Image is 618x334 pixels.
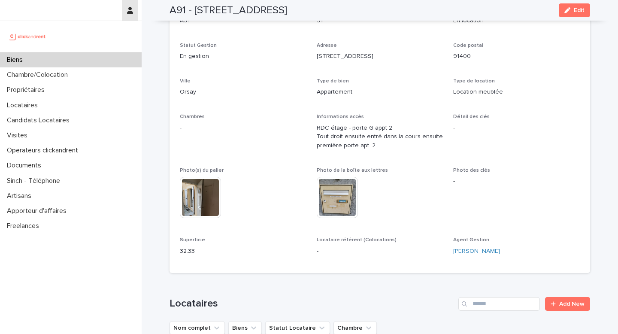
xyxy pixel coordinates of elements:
[3,56,30,64] p: Biens
[3,101,45,109] p: Locataires
[453,168,490,173] span: Photo des clés
[317,52,443,61] p: [STREET_ADDRESS]
[3,222,46,230] p: Freelances
[170,298,455,310] h1: Locataires
[3,86,51,94] p: Propriétaires
[453,16,580,25] p: En location
[3,207,73,215] p: Apporteur d'affaires
[3,161,48,170] p: Documents
[453,114,490,119] span: Détail des clés
[317,124,443,150] p: RDC étage - porte G appt 2 Tout droit ensuite entré dans la cours ensuite première porte apt. 2
[7,28,48,45] img: UCB0brd3T0yccxBKYDjQ
[180,43,217,48] span: Statut Gestion
[317,88,443,97] p: Appartement
[3,116,76,124] p: Candidats Locataires
[317,16,443,25] p: 91
[453,124,580,133] p: -
[574,7,585,13] span: Edit
[453,79,495,84] span: Type de location
[180,247,306,256] p: 32.33
[453,43,483,48] span: Code postal
[317,247,443,256] p: -
[170,4,287,17] h2: A91 - [STREET_ADDRESS]
[180,52,306,61] p: En gestion
[545,297,590,311] a: Add New
[559,3,590,17] button: Edit
[3,192,38,200] p: Artisans
[180,88,306,97] p: Orsay
[180,114,205,119] span: Chambres
[453,237,489,243] span: Agent Gestion
[180,237,205,243] span: Superficie
[180,168,224,173] span: Photo(s) du palier
[3,146,85,155] p: Operateurs clickandrent
[3,71,75,79] p: Chambre/Colocation
[180,124,306,133] p: -
[3,131,34,140] p: Visites
[317,43,337,48] span: Adresse
[559,301,585,307] span: Add New
[458,297,540,311] input: Search
[317,114,364,119] span: Informations accès
[180,16,306,25] p: A91
[453,177,580,186] p: -
[317,237,397,243] span: Locataire référent (Colocations)
[453,247,500,256] a: [PERSON_NAME]
[317,79,349,84] span: Type de bien
[317,168,388,173] span: Photo de la boîte aux lettres
[180,79,191,84] span: Ville
[3,177,67,185] p: Sinch - Téléphone
[453,52,580,61] p: 91400
[453,88,580,97] p: Location meublée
